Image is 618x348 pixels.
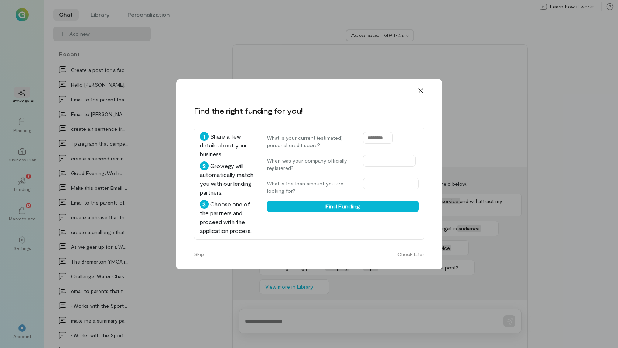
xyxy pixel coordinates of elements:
button: Check later [393,248,429,260]
div: 3 [200,200,209,209]
label: When was your company officially registered? [267,157,356,172]
div: 2 [200,161,209,170]
button: Skip [190,248,208,260]
label: What is your current (estimated) personal credit score? [267,134,356,149]
div: 1 [200,132,209,141]
div: Choose one of the partners and proceed with the application process. [200,200,255,235]
div: Share a few details about your business. [200,132,255,159]
label: What is the loan amount you are looking for? [267,180,356,195]
div: Find the right funding for you! [194,105,303,116]
button: Find Funding [267,201,419,212]
div: Growegy will automatically match you with our lending partners. [200,161,255,197]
